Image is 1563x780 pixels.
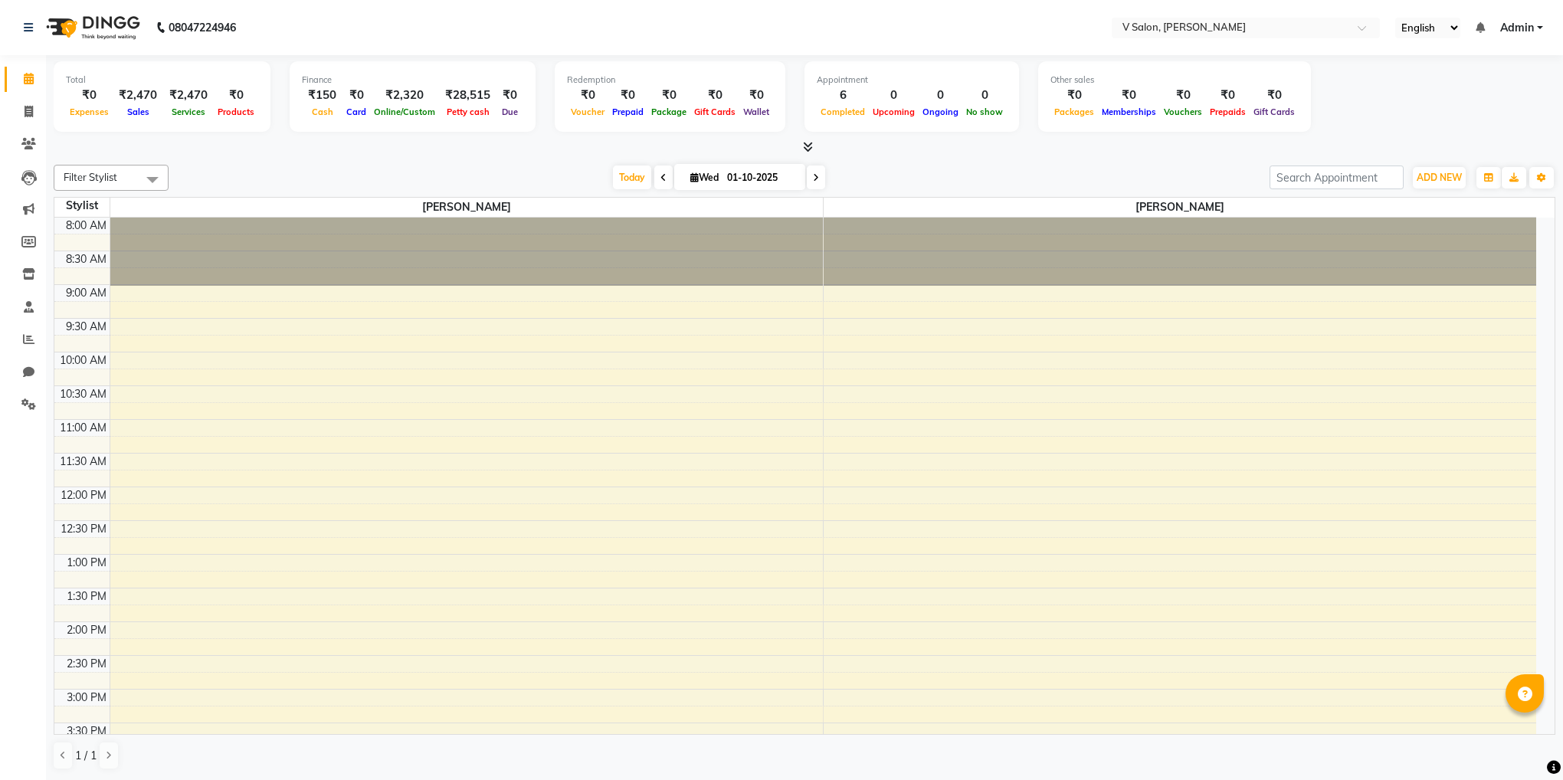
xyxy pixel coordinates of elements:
[1270,166,1404,189] input: Search Appointment
[608,107,647,117] span: Prepaid
[567,107,608,117] span: Voucher
[739,87,773,104] div: ₹0
[567,74,773,87] div: Redemption
[64,588,110,605] div: 1:30 PM
[57,420,110,436] div: 11:00 AM
[64,656,110,672] div: 2:30 PM
[1050,87,1098,104] div: ₹0
[962,107,1007,117] span: No show
[57,352,110,369] div: 10:00 AM
[496,87,523,104] div: ₹0
[66,107,113,117] span: Expenses
[54,198,110,214] div: Stylist
[66,74,258,87] div: Total
[123,107,153,117] span: Sales
[1417,172,1462,183] span: ADD NEW
[214,87,258,104] div: ₹0
[962,87,1007,104] div: 0
[817,87,869,104] div: 6
[690,87,739,104] div: ₹0
[110,198,823,217] span: [PERSON_NAME]
[1500,20,1534,36] span: Admin
[75,748,97,764] span: 1 / 1
[869,107,919,117] span: Upcoming
[1206,107,1250,117] span: Prepaids
[64,622,110,638] div: 2:00 PM
[63,285,110,301] div: 9:00 AM
[57,487,110,503] div: 12:00 PM
[64,723,110,739] div: 3:30 PM
[723,166,799,189] input: 2025-10-01
[439,87,496,104] div: ₹28,515
[1050,74,1299,87] div: Other sales
[567,87,608,104] div: ₹0
[919,107,962,117] span: Ongoing
[613,166,651,189] span: Today
[57,454,110,470] div: 11:30 AM
[169,6,236,49] b: 08047224946
[113,87,163,104] div: ₹2,470
[1050,107,1098,117] span: Packages
[817,107,869,117] span: Completed
[370,107,439,117] span: Online/Custom
[647,107,690,117] span: Package
[302,87,342,104] div: ₹150
[63,251,110,267] div: 8:30 AM
[1098,107,1160,117] span: Memberships
[302,74,523,87] div: Finance
[1499,719,1548,765] iframe: chat widget
[443,107,493,117] span: Petty cash
[370,87,439,104] div: ₹2,320
[647,87,690,104] div: ₹0
[686,172,723,183] span: Wed
[869,87,919,104] div: 0
[1250,87,1299,104] div: ₹0
[64,690,110,706] div: 3:00 PM
[342,107,370,117] span: Card
[63,319,110,335] div: 9:30 AM
[57,386,110,402] div: 10:30 AM
[64,171,117,183] span: Filter Stylist
[168,107,209,117] span: Services
[163,87,214,104] div: ₹2,470
[66,87,113,104] div: ₹0
[1160,87,1206,104] div: ₹0
[919,87,962,104] div: 0
[63,218,110,234] div: 8:00 AM
[1250,107,1299,117] span: Gift Cards
[608,87,647,104] div: ₹0
[39,6,144,49] img: logo
[308,107,337,117] span: Cash
[824,198,1537,217] span: [PERSON_NAME]
[57,521,110,537] div: 12:30 PM
[817,74,1007,87] div: Appointment
[342,87,370,104] div: ₹0
[739,107,773,117] span: Wallet
[1206,87,1250,104] div: ₹0
[498,107,522,117] span: Due
[690,107,739,117] span: Gift Cards
[64,555,110,571] div: 1:00 PM
[214,107,258,117] span: Products
[1160,107,1206,117] span: Vouchers
[1098,87,1160,104] div: ₹0
[1413,167,1466,188] button: ADD NEW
